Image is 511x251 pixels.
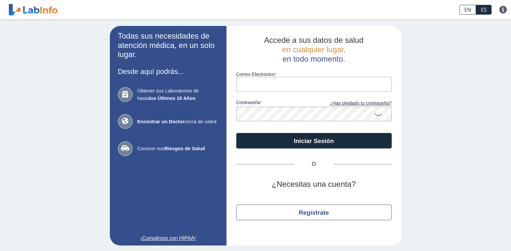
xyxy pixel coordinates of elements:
b: Encontrar un Doctor [137,119,185,124]
b: los Últimos 10 Años [149,95,195,101]
span: cerca de usted [137,118,218,125]
span: Conocer sus [137,145,218,152]
h2: Todas sus necesidades de atención médica, en un solo lugar. [118,31,218,59]
span: en cualquier lugar, [282,45,345,54]
h3: Desde aquí podrás... [118,67,218,76]
a: EN [459,5,476,15]
label: contraseña [236,100,314,107]
span: en todo momento. [283,54,345,63]
b: Riesgos de Salud [165,146,205,151]
h2: ¿Necesitas una cuenta? [236,180,392,189]
label: Correo Electronico [236,72,392,77]
a: ¡Cumplimos con HIPAA! [118,234,218,242]
button: Regístrate [236,205,392,220]
button: Iniciar Sesión [236,133,392,149]
span: Obtener sus Laboratorios de hasta [137,87,218,102]
span: O [295,160,333,168]
a: ES [476,5,492,15]
a: ¿Has olvidado tu contraseña? [314,100,392,107]
span: Accede a sus datos de salud [264,36,364,44]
